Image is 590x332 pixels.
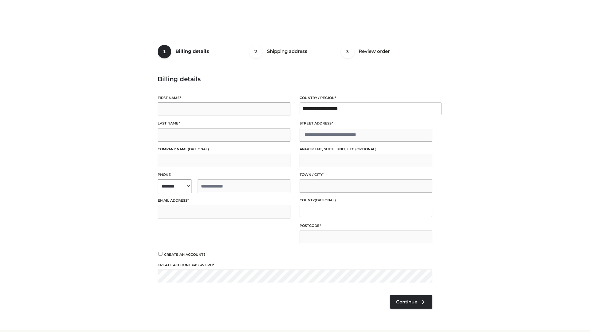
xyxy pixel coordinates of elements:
h3: Billing details [158,75,432,83]
label: Country / Region [300,95,432,101]
span: 3 [341,45,354,58]
label: Street address [300,121,432,126]
input: Create an account? [158,252,163,256]
label: Email address [158,198,290,204]
span: (optional) [315,198,336,202]
span: 2 [249,45,263,58]
span: Create an account? [164,252,206,257]
label: Company name [158,146,290,152]
label: First name [158,95,290,101]
span: Review order [359,48,390,54]
a: Continue [390,295,432,309]
label: Apartment, suite, unit, etc. [300,146,432,152]
span: Continue [396,299,417,305]
span: 1 [158,45,171,58]
label: Create account password [158,262,432,268]
span: (optional) [188,147,209,151]
label: County [300,197,432,203]
span: (optional) [355,147,376,151]
span: Billing details [175,48,209,54]
label: Last name [158,121,290,126]
label: Phone [158,172,290,178]
label: Postcode [300,223,432,229]
span: Shipping address [267,48,307,54]
label: Town / City [300,172,432,178]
